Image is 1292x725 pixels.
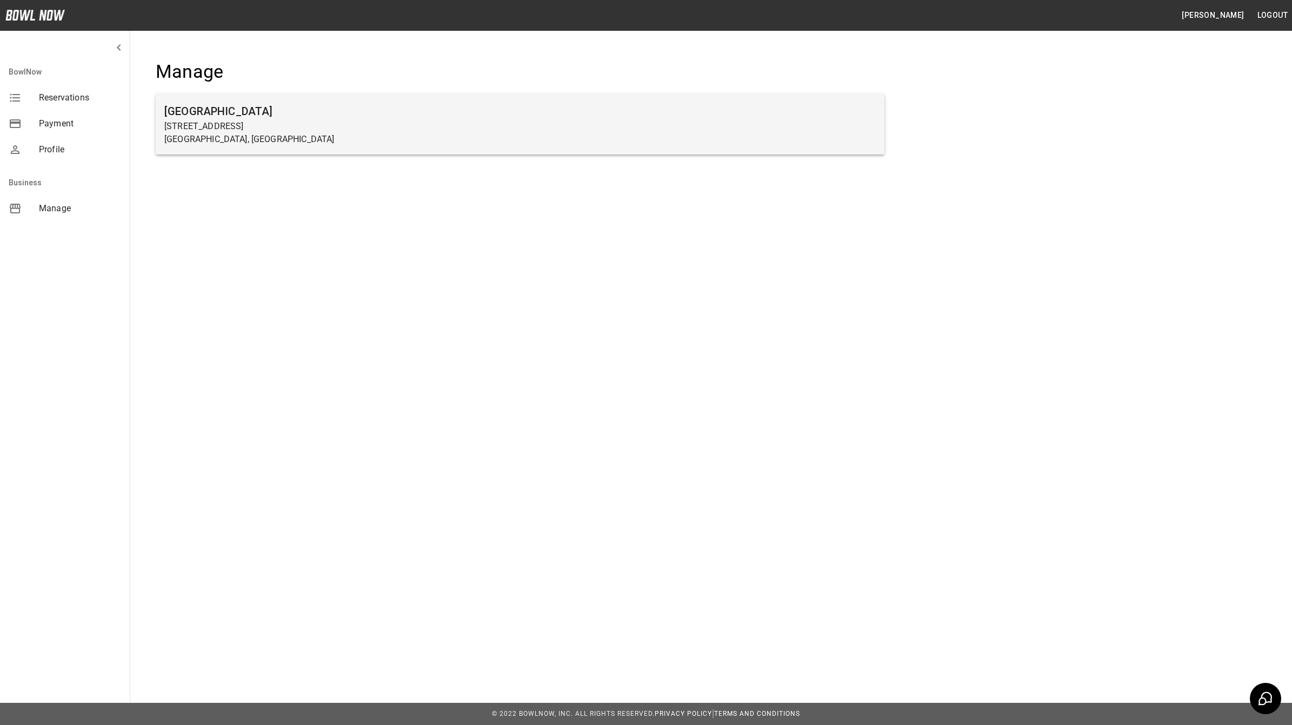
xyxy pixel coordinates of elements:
[164,103,876,120] h6: [GEOGRAPHIC_DATA]
[39,117,121,130] span: Payment
[39,91,121,104] span: Reservations
[156,61,884,83] h4: Manage
[1177,5,1248,25] button: [PERSON_NAME]
[714,710,800,717] a: Terms and Conditions
[39,202,121,215] span: Manage
[492,710,655,717] span: © 2022 BowlNow, Inc. All Rights Reserved.
[5,10,65,21] img: logo
[164,120,876,133] p: [STREET_ADDRESS]
[164,133,876,146] p: [GEOGRAPHIC_DATA], [GEOGRAPHIC_DATA]
[39,143,121,156] span: Profile
[1253,5,1292,25] button: Logout
[655,710,712,717] a: Privacy Policy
